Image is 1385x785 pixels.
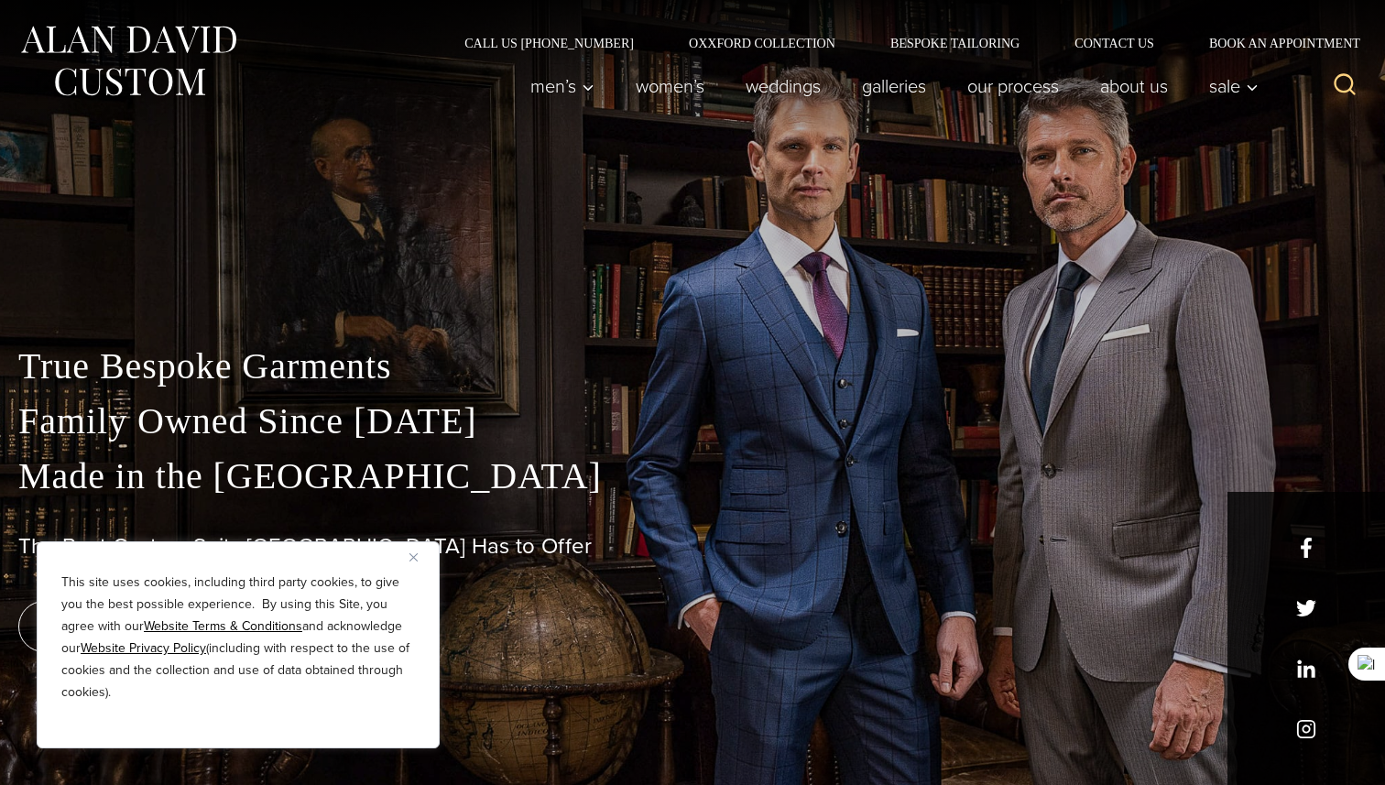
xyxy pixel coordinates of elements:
button: Close [409,546,431,568]
a: book an appointment [18,601,275,652]
a: weddings [725,68,842,104]
nav: Primary Navigation [510,68,1269,104]
span: Sale [1209,77,1259,95]
a: Book an Appointment [1182,37,1367,49]
a: Website Terms & Conditions [144,616,302,636]
span: Men’s [530,77,594,95]
p: This site uses cookies, including third party cookies, to give you the best possible experience. ... [61,572,415,703]
a: Galleries [842,68,947,104]
a: Contact Us [1047,37,1182,49]
p: True Bespoke Garments Family Owned Since [DATE] Made in the [GEOGRAPHIC_DATA] [18,339,1367,504]
button: View Search Form [1323,64,1367,108]
h1: The Best Custom Suits [GEOGRAPHIC_DATA] Has to Offer [18,533,1367,560]
img: Alan David Custom [18,20,238,102]
a: Oxxford Collection [661,37,863,49]
a: Bespoke Tailoring [863,37,1047,49]
nav: Secondary Navigation [437,37,1367,49]
a: About Us [1080,68,1189,104]
a: Women’s [616,68,725,104]
img: Close [409,553,418,561]
a: Call Us [PHONE_NUMBER] [437,37,661,49]
a: Website Privacy Policy [81,638,206,658]
a: Our Process [947,68,1080,104]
